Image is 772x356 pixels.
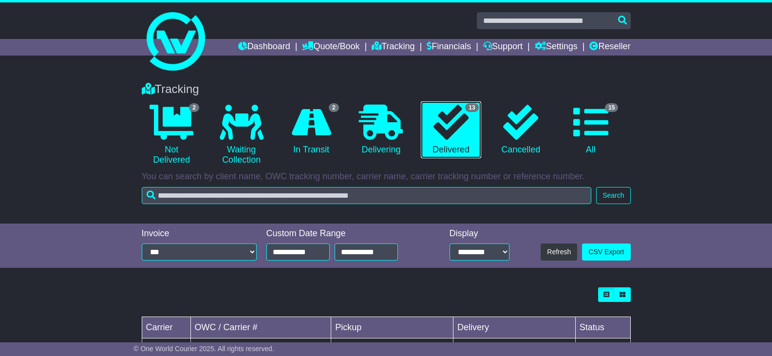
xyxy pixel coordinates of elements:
a: 2 Not Delivered [142,101,202,169]
div: Tracking [137,82,636,96]
td: Carrier [142,317,190,338]
a: Waiting Collection [211,101,271,169]
button: Refresh [541,244,577,261]
span: 13 [465,103,478,112]
p: You can search by client name, OWC tracking number, carrier name, carrier tracking number or refe... [142,171,631,182]
a: CSV Export [582,244,630,261]
div: Custom Date Range [266,228,423,239]
a: Cancelled [491,101,551,159]
td: Delivery [453,317,575,338]
td: Pickup [331,317,453,338]
span: 2 [329,103,339,112]
button: Search [596,187,630,204]
a: Financials [427,39,471,56]
a: 13 Delivered [421,101,481,159]
td: OWC / Carrier # [190,317,331,338]
span: 15 [605,103,618,112]
a: Quote/Book [302,39,359,56]
a: Reseller [589,39,630,56]
td: Status [575,317,630,338]
div: Invoice [142,228,257,239]
a: Delivering [351,101,411,159]
a: 15 All [561,101,621,159]
a: Support [483,39,523,56]
a: Dashboard [238,39,290,56]
a: Settings [535,39,578,56]
a: Tracking [372,39,414,56]
div: Display [450,228,509,239]
span: © One World Courier 2025. All rights reserved. [133,345,274,353]
a: 2 In Transit [281,101,341,159]
span: 2 [189,103,199,112]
